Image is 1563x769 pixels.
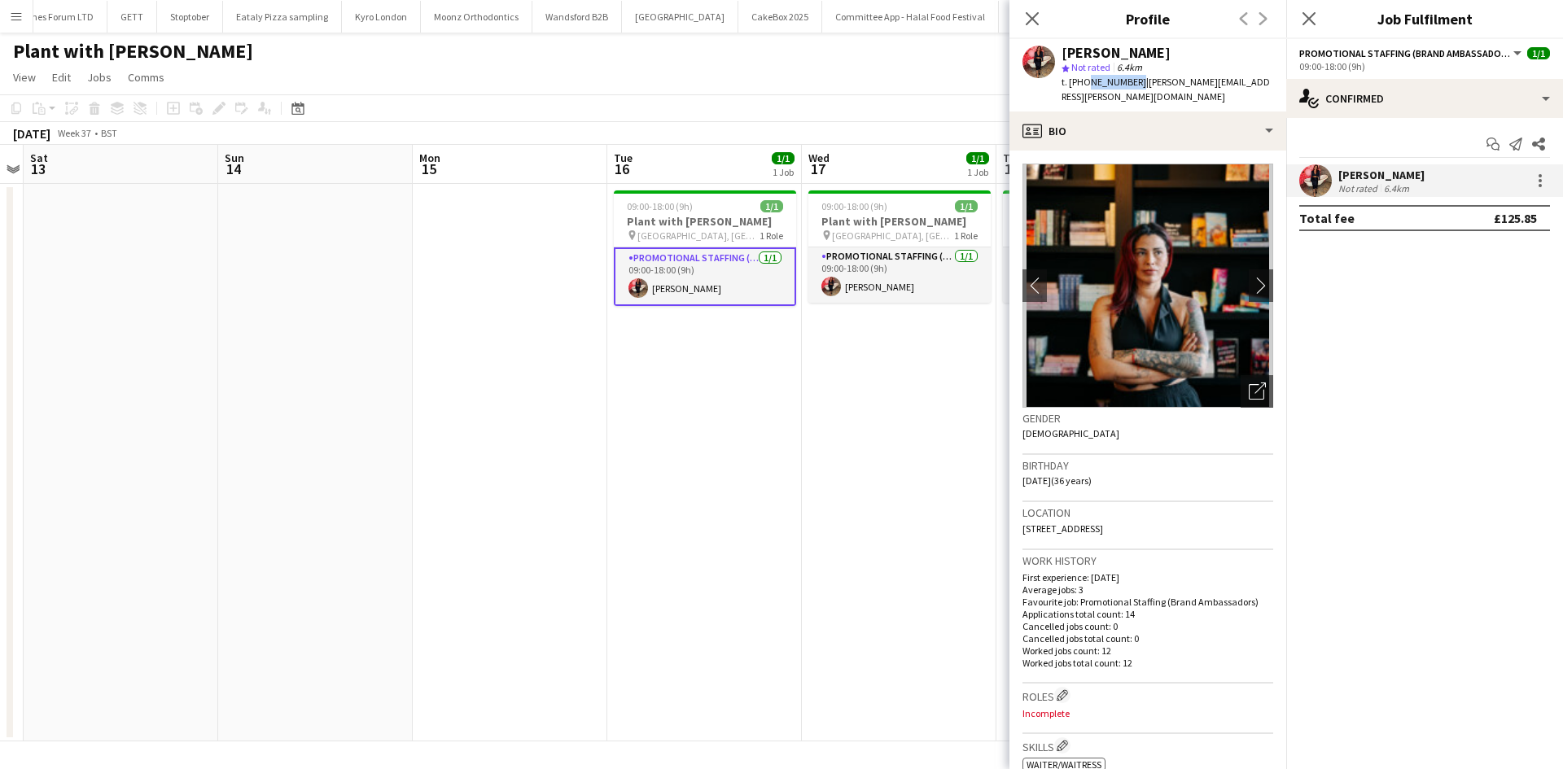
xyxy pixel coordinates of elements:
span: Sat [30,151,48,165]
p: Cancelled jobs total count: 0 [1022,632,1273,644]
span: Promotional Staffing (Brand Ambassadors) [1299,47,1511,59]
button: Promotional Staffing (Brand Ambassadors) [1299,47,1524,59]
button: [GEOGRAPHIC_DATA] [622,1,738,33]
a: Edit [46,67,77,88]
div: [DATE] [13,125,50,142]
span: Tue [614,151,633,165]
span: | [PERSON_NAME][EMAIL_ADDRESS][PERSON_NAME][DOMAIN_NAME] [1062,76,1270,103]
button: Wandsford B2B [532,1,622,33]
p: Incomplete [1022,707,1273,719]
span: [STREET_ADDRESS] [1022,522,1103,535]
span: 16 [611,159,633,178]
span: [DATE] (36 years) [1022,474,1092,487]
p: Worked jobs count: 12 [1022,644,1273,657]
button: Committee App - Halal Food Festival [822,1,999,33]
h3: Profile [1009,8,1286,29]
h3: Plant with [PERSON_NAME] [614,214,796,229]
span: 09:00-18:00 (9h) [627,200,693,212]
app-card-role: Promotional Staffing (Brand Ambassadors)1/109:00-18:00 (9h)[PERSON_NAME] [808,247,991,303]
span: Edit [52,70,71,85]
h3: Gender [1022,411,1273,426]
button: Yuvite [999,1,1051,33]
span: 13 [28,159,48,178]
div: Open photos pop-in [1241,375,1273,408]
span: 1/1 [955,200,978,212]
span: 1 Role [760,229,783,242]
div: Not rated [1338,182,1381,194]
app-job-card: 09:00-18:00 (9h)1/1Plant with [PERSON_NAME] [GEOGRAPHIC_DATA], [GEOGRAPHIC_DATA]1 RolePromotional... [808,190,991,303]
span: Sun [225,151,244,165]
h3: Job Fulfilment [1286,8,1563,29]
span: View [13,70,36,85]
span: Not rated [1071,61,1110,73]
span: 18 [1000,159,1023,178]
span: Week 37 [54,127,94,139]
span: 1/1 [966,152,989,164]
span: Thu [1003,151,1023,165]
span: 6.4km [1114,61,1145,73]
div: Total fee [1299,210,1355,226]
button: Games Forum LTD [3,1,107,33]
span: 1/1 [760,200,783,212]
span: Jobs [87,70,112,85]
button: GETT [107,1,157,33]
p: First experience: [DATE] [1022,571,1273,583]
span: [GEOGRAPHIC_DATA], [GEOGRAPHIC_DATA] [832,229,954,242]
h3: Skills [1022,737,1273,754]
app-card-role: Promotional Staffing (Brand Ambassadors)1/109:00-18:00 (9h)[PERSON_NAME] [614,247,796,306]
div: 1 Job [967,166,988,178]
span: 1/1 [1527,47,1550,59]
div: 09:00-18:00 (9h) [1299,60,1550,72]
h3: Work history [1022,553,1273,568]
p: Average jobs: 3 [1022,583,1273,596]
span: 1 Role [954,229,978,242]
span: t. [PHONE_NUMBER] [1062,76,1146,88]
span: 14 [222,159,244,178]
app-job-card: 09:00-16:00 (7h)1/1Plant with [PERSON_NAME] [GEOGRAPHIC_DATA], [GEOGRAPHIC_DATA]1 RolePromotional... [1003,190,1185,303]
a: Jobs [81,67,118,88]
span: Comms [128,70,164,85]
h3: Plant with [PERSON_NAME] [1003,214,1185,229]
div: BST [101,127,117,139]
div: 6.4km [1381,182,1412,194]
div: 1 Job [773,166,794,178]
span: [GEOGRAPHIC_DATA], [GEOGRAPHIC_DATA] [637,229,760,242]
button: Kyro London [342,1,421,33]
h3: Location [1022,505,1273,520]
span: 17 [806,159,830,178]
img: Crew avatar or photo [1022,164,1273,408]
button: Eataly Pizza sampling [223,1,342,33]
div: £125.85 [1494,210,1537,226]
span: 1/1 [772,152,795,164]
button: CakeBox 2025 [738,1,822,33]
h3: Roles [1022,687,1273,704]
p: Applications total count: 14 [1022,608,1273,620]
app-job-card: 09:00-18:00 (9h)1/1Plant with [PERSON_NAME] [GEOGRAPHIC_DATA], [GEOGRAPHIC_DATA]1 RolePromotional... [614,190,796,306]
div: Bio [1009,111,1286,151]
h3: Plant with [PERSON_NAME] [808,214,991,229]
span: [DEMOGRAPHIC_DATA] [1022,427,1119,439]
button: Stoptober [157,1,223,33]
a: View [7,67,42,88]
p: Favourite job: Promotional Staffing (Brand Ambassadors) [1022,596,1273,608]
p: Worked jobs total count: 12 [1022,657,1273,669]
h1: Plant with [PERSON_NAME] [13,39,253,63]
button: Moonz Orthodontics [421,1,532,33]
div: Confirmed [1286,79,1563,118]
div: [PERSON_NAME] [1338,168,1425,182]
app-card-role: Promotional Staffing (Brand Ambassadors)1/109:00-16:00 (7h)[PERSON_NAME] [1003,247,1185,303]
p: Cancelled jobs count: 0 [1022,620,1273,632]
a: Comms [121,67,171,88]
span: Mon [419,151,440,165]
span: Wed [808,151,830,165]
span: 15 [417,159,440,178]
span: 09:00-18:00 (9h) [821,200,887,212]
h3: Birthday [1022,458,1273,473]
div: [PERSON_NAME] [1062,46,1171,60]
